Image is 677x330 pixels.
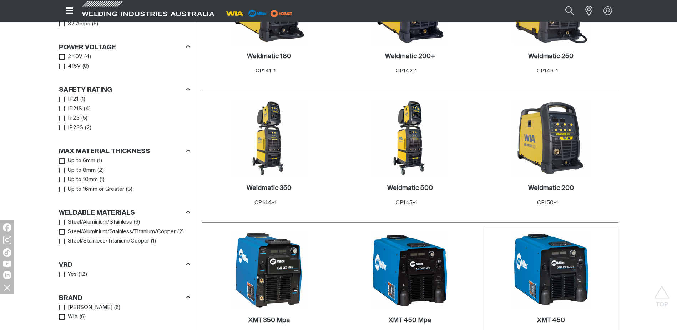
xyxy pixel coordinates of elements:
[528,52,574,61] a: Weldmatic 250
[396,68,417,74] span: CP142-1
[389,317,431,324] h2: XMT 450 Mpa
[59,95,79,104] a: IP21
[68,166,96,175] span: Up to 8mm
[59,42,190,52] div: Power Voltage
[3,236,11,244] img: Instagram
[248,317,290,324] h2: XMT 350 Mpa
[68,157,95,165] span: Up to 6mm
[59,85,190,95] div: Safety Rating
[268,8,294,19] img: miller
[3,261,11,267] img: YouTube
[97,157,102,165] span: ( 1 )
[68,53,82,61] span: 240V
[654,285,670,301] button: Scroll to top
[126,185,132,194] span: ( 8 )
[385,53,435,60] h2: Weldmatic 200+
[59,227,176,237] a: Steel/Aluminium/Stainless/Titanium/Copper
[59,104,82,114] a: IP21S
[59,19,91,29] a: 32 Amps
[59,303,190,322] ul: Brand
[68,270,77,279] span: Yes
[59,208,190,217] div: Weldable Materials
[100,176,105,184] span: ( 1 )
[92,20,98,28] span: ( 5 )
[372,232,448,308] img: XMT 450 Mpa
[59,146,190,156] div: Max Material Thickness
[247,184,292,192] a: Weldmatic 350
[59,303,113,312] a: [PERSON_NAME]
[513,232,589,308] img: XMT 450
[114,304,120,312] span: ( 6 )
[59,156,190,194] ul: Max Material Thickness
[85,124,91,132] span: ( 2 )
[81,114,87,122] span: ( 5 )
[79,270,87,279] span: ( 12 )
[557,3,582,19] button: Search products
[59,270,190,279] ul: VRD
[68,218,132,226] span: Steel/Aluminium/Stainless
[68,62,81,71] span: 415V
[248,316,290,325] a: XMT 350 Mpa
[134,218,140,226] span: ( 9 )
[528,53,574,60] h2: Weldmatic 250
[372,100,448,176] img: Weldmatic 500
[68,304,112,312] span: [PERSON_NAME]
[151,237,156,245] span: ( 1 )
[528,184,574,192] a: Weldmatic 200
[3,248,11,257] img: TikTok
[59,114,80,123] a: IP23
[82,62,89,71] span: ( 8 )
[59,293,190,302] div: Brand
[59,209,135,217] h3: Weldable Materials
[68,185,124,194] span: Up to 16mm or Greater
[268,11,294,16] a: miller
[389,316,431,325] a: XMT 450 Mpa
[247,53,291,60] h2: Weldmatic 180
[59,261,73,269] h3: VRD
[247,185,292,191] h2: Weldmatic 350
[68,114,80,122] span: IP23
[59,217,132,227] a: Steel/Aluminium/Stainless
[59,270,77,279] a: Yes
[59,166,96,175] a: Up to 8mm
[513,100,589,176] img: Weldmatic 200
[3,223,11,232] img: Facebook
[231,100,307,176] img: Weldmatic 350
[59,147,150,156] h3: Max Material Thickness
[84,105,91,113] span: ( 4 )
[59,260,190,269] div: VRD
[3,271,11,279] img: LinkedIn
[537,316,565,325] a: XMT 450
[59,185,125,194] a: Up to 16mm or Greater
[256,68,276,74] span: CP141-1
[59,52,190,71] ul: Power Voltage
[59,123,84,133] a: IP23S
[385,52,435,61] a: Weldmatic 200+
[68,20,90,28] span: 32 Amps
[247,52,291,61] a: Weldmatic 180
[59,44,116,52] h3: Power Voltage
[68,237,149,245] span: Steel/Stainless/Titanium/Copper
[537,200,558,205] span: CP150-1
[80,95,85,104] span: ( 1 )
[59,312,78,322] a: WIA
[59,156,96,166] a: Up to 6mm
[59,217,190,246] ul: Weldable Materials
[59,86,112,94] h3: Safety Rating
[59,236,150,246] a: Steel/Stainless/Titanium/Copper
[231,232,307,308] img: XMT 350 Mpa
[68,313,78,321] span: WIA
[396,200,417,205] span: CP145-1
[537,68,558,74] span: CP143-1
[548,3,581,19] input: Product name or item number...
[97,166,104,175] span: ( 2 )
[68,124,83,132] span: IP23S
[68,95,79,104] span: IP21
[59,62,81,71] a: 415V
[84,53,91,61] span: ( 4 )
[59,175,98,185] a: Up to 10mm
[68,176,98,184] span: Up to 10mm
[528,185,574,191] h2: Weldmatic 200
[177,228,184,236] span: ( 2 )
[387,184,433,192] a: Weldmatic 500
